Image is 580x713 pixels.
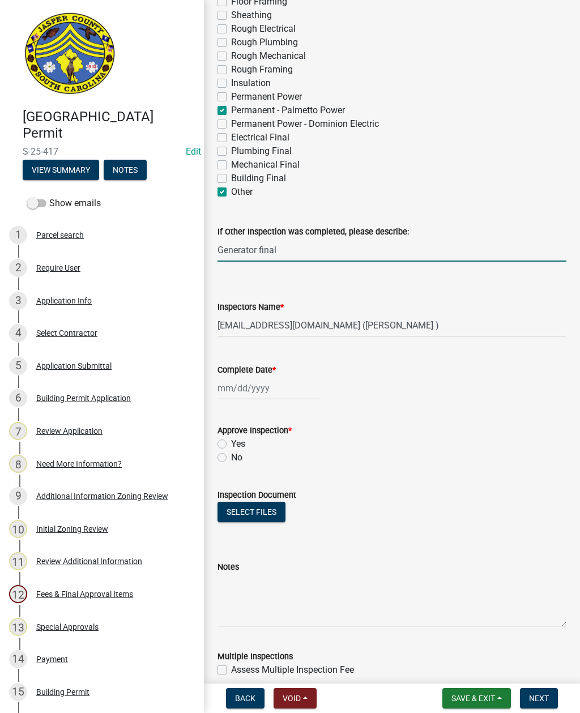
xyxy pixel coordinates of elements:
[9,455,27,473] div: 8
[451,694,495,703] span: Save & Exit
[231,36,298,49] label: Rough Plumbing
[231,63,293,76] label: Rough Framing
[9,357,27,375] div: 5
[23,109,195,142] h4: [GEOGRAPHIC_DATA] Permit
[231,117,379,131] label: Permanent Power - Dominion Electric
[226,688,265,708] button: Back
[217,427,292,435] label: Approve Inspection
[186,146,201,157] a: Edit
[9,552,27,570] div: 11
[36,231,84,239] div: Parcel search
[36,655,68,663] div: Payment
[36,492,168,500] div: Additional Information Zoning Review
[104,160,147,180] button: Notes
[520,688,558,708] button: Next
[36,394,131,402] div: Building Permit Application
[23,166,99,175] wm-modal-confirm: Summary
[231,663,354,677] label: Assess Multiple Inspection Fee
[217,563,239,571] label: Notes
[217,653,293,661] label: Multiple Inspections
[283,694,301,703] span: Void
[231,185,253,199] label: Other
[36,525,108,533] div: Initial Zoning Review
[36,623,99,631] div: Special Approvals
[231,144,292,158] label: Plumbing Final
[274,688,317,708] button: Void
[235,694,255,703] span: Back
[9,520,27,538] div: 10
[442,688,511,708] button: Save & Exit
[36,264,80,272] div: Require User
[36,590,133,598] div: Fees & Final Approval Items
[217,304,284,311] label: Inspectors Name
[36,362,112,370] div: Application Submittal
[23,160,99,180] button: View Summary
[217,228,409,236] label: If Other Inspection was completed, please describe:
[9,422,27,440] div: 7
[23,12,117,97] img: Jasper County, South Carolina
[104,166,147,175] wm-modal-confirm: Notes
[217,502,285,522] button: Select files
[9,618,27,636] div: 13
[217,492,296,499] label: Inspection Document
[231,451,242,464] label: No
[27,197,101,210] label: Show emails
[36,557,142,565] div: Review Additional Information
[36,460,122,468] div: Need More Information?
[231,104,345,117] label: Permanent - Palmetto Power
[186,146,201,157] wm-modal-confirm: Edit Application Number
[36,427,103,435] div: Review Application
[217,366,276,374] label: Complete Date
[9,292,27,310] div: 3
[231,22,296,36] label: Rough Electrical
[231,8,272,22] label: Sheathing
[9,389,27,407] div: 6
[231,49,306,63] label: Rough Mechanical
[9,650,27,668] div: 14
[529,694,549,703] span: Next
[9,259,27,277] div: 2
[231,90,302,104] label: Permanent Power
[36,688,89,696] div: Building Permit
[231,437,245,451] label: Yes
[231,76,271,90] label: Insulation
[9,226,27,244] div: 1
[217,377,321,400] input: mm/dd/yyyy
[9,487,27,505] div: 9
[9,324,27,342] div: 4
[36,297,92,305] div: Application Info
[231,131,289,144] label: Electrical Final
[231,158,300,172] label: Mechanical Final
[23,146,181,157] span: S-25-417
[36,329,97,337] div: Select Contractor
[231,172,286,185] label: Building Final
[9,585,27,603] div: 12
[9,683,27,701] div: 15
